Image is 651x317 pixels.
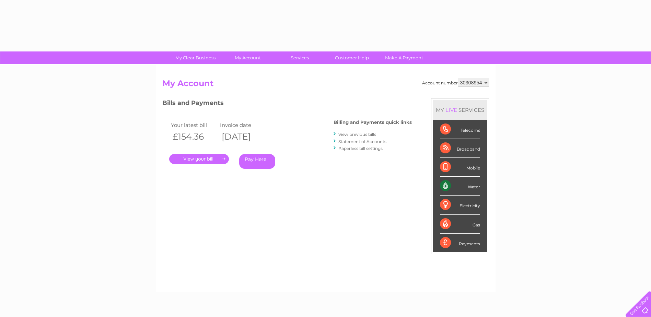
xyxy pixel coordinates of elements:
[376,51,432,64] a: Make A Payment
[218,130,268,144] th: [DATE]
[169,154,229,164] a: .
[440,158,480,177] div: Mobile
[334,120,412,125] h4: Billing and Payments quick links
[218,120,268,130] td: Invoice date
[338,132,376,137] a: View previous bills
[169,120,219,130] td: Your latest bill
[219,51,276,64] a: My Account
[440,196,480,214] div: Electricity
[422,79,489,87] div: Account number
[324,51,380,64] a: Customer Help
[338,139,386,144] a: Statement of Accounts
[433,100,487,120] div: MY SERVICES
[444,107,458,113] div: LIVE
[440,234,480,252] div: Payments
[167,51,224,64] a: My Clear Business
[440,120,480,139] div: Telecoms
[162,98,412,110] h3: Bills and Payments
[440,177,480,196] div: Water
[239,154,275,169] a: Pay Here
[440,139,480,158] div: Broadband
[440,215,480,234] div: Gas
[338,146,383,151] a: Paperless bill settings
[162,79,489,92] h2: My Account
[271,51,328,64] a: Services
[169,130,219,144] th: £154.36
